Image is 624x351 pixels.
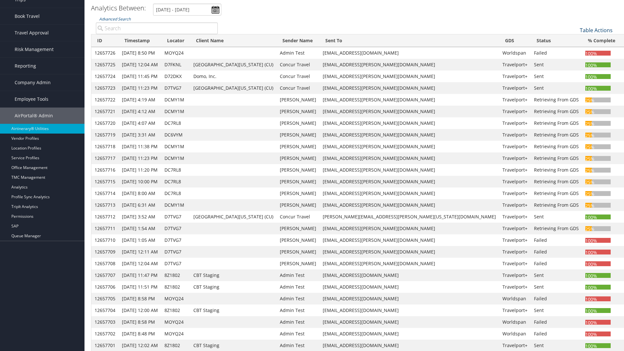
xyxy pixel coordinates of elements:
div: 100% [585,238,611,243]
td: Sent [531,82,582,94]
td: 12657704 [91,305,119,316]
a: Table Actions [580,27,613,34]
th: Timestamp: activate to sort column ascending [119,34,161,47]
td: 12657713 [91,199,119,211]
td: MOYQ24 [161,293,190,305]
td: [DATE] 10:00 PM [119,176,161,188]
td: Retrieving From GDS [531,223,582,234]
td: D7TVG7 [161,82,190,94]
td: DCMY1M [161,106,190,117]
td: Retrieving From GDS [531,199,582,211]
div: 100% [585,343,611,348]
span: Employee Tools [15,91,48,107]
td: Travelport+ [499,94,531,106]
td: Sent [531,281,582,293]
td: Travelport+ [499,71,531,82]
td: Concur Travel [277,71,319,82]
td: Admin Test [277,305,319,316]
td: [PERSON_NAME] [277,117,319,129]
td: Retrieving From GDS [531,176,582,188]
td: Admin Test [277,281,319,293]
td: [PERSON_NAME] [277,246,319,258]
div: 100% [585,51,611,56]
td: [DATE] 6:31 AM [119,199,161,211]
td: Travelport+ [499,188,531,199]
div: 25% [585,156,611,161]
td: D7TVG7 [161,211,190,223]
td: [EMAIL_ADDRESS][PERSON_NAME][DOMAIN_NAME] [319,94,499,106]
td: Travelport+ [499,234,531,246]
td: Admin Test [277,316,319,328]
td: D7TVG7 [161,246,190,258]
td: [DATE] 11:20 PM [119,164,161,176]
td: 12657721 [91,106,119,117]
td: [DATE] 8:58 PM [119,316,161,328]
td: Admin Test [277,293,319,305]
td: DCMY1M [161,94,190,106]
td: 12657703 [91,316,119,328]
th: Sent To: activate to sort column ascending [319,34,499,47]
td: Travelport+ [499,106,531,117]
td: [PERSON_NAME] [277,176,319,188]
td: Travelport+ [499,152,531,164]
td: [DATE] 12:04 AM [119,258,161,269]
td: [PERSON_NAME] [277,152,319,164]
td: Travelport+ [499,246,531,258]
th: Sender Name: activate to sort column ascending [277,34,319,47]
td: Travelport+ [499,141,531,152]
td: [PERSON_NAME] [277,141,319,152]
td: DC6VYM [161,129,190,141]
td: Admin Test [277,47,319,59]
td: [EMAIL_ADDRESS][DOMAIN_NAME] [319,293,499,305]
td: D72DKX [161,71,190,82]
td: [EMAIL_ADDRESS][PERSON_NAME][DOMAIN_NAME] [319,71,499,82]
td: 12657716 [91,164,119,176]
td: [PERSON_NAME] [277,188,319,199]
a: Advanced Search [99,16,131,22]
td: [EMAIL_ADDRESS][PERSON_NAME][DOMAIN_NAME] [319,176,499,188]
td: Domo, Inc. [190,71,277,82]
th: Status: activate to sort column ascending [531,34,582,47]
td: [DATE] 8:50 PM [119,47,161,59]
div: 100% [585,62,611,67]
td: 12657724 [91,71,119,82]
td: Retrieving From GDS [531,117,582,129]
td: [GEOGRAPHIC_DATA][US_STATE] (CU) [190,211,277,223]
td: Sent [531,59,582,71]
td: DC7RL8 [161,164,190,176]
td: [EMAIL_ADDRESS][PERSON_NAME][DOMAIN_NAME] [319,199,499,211]
td: [EMAIL_ADDRESS][PERSON_NAME][DOMAIN_NAME] [319,223,499,234]
td: Retrieving From GDS [531,129,582,141]
td: [DATE] 8:48 PM [119,328,161,340]
td: Retrieving From GDS [531,106,582,117]
td: D7FKNL [161,59,190,71]
td: [DATE] 12:11 AM [119,246,161,258]
td: [PERSON_NAME] [277,199,319,211]
td: Sent [531,71,582,82]
td: DC7RL8 [161,176,190,188]
td: D7TVG7 [161,234,190,246]
td: [DATE] 4:19 AM [119,94,161,106]
td: Sent [531,211,582,223]
td: [PERSON_NAME] [277,94,319,106]
td: Retrieving From GDS [531,94,582,106]
td: [DATE] 8:00 AM [119,188,161,199]
div: 100% [585,273,611,278]
td: Travelport+ [499,59,531,71]
td: 12657707 [91,269,119,281]
span: Risk Management [15,41,54,58]
td: [PERSON_NAME] [277,223,319,234]
td: 12657722 [91,94,119,106]
td: Admin Test [277,269,319,281]
td: 12657719 [91,129,119,141]
div: 100% [585,74,611,79]
td: [DATE] 1:05 AM [119,234,161,246]
span: AirPortal® Admin [15,108,53,124]
td: [DATE] 11:45 PM [119,71,161,82]
td: [DATE] 12:00 AM [119,305,161,316]
td: Worldspan [499,293,531,305]
td: [DATE] 11:38 PM [119,141,161,152]
td: Travelport+ [499,281,531,293]
td: Travelport+ [499,82,531,94]
td: Travelport+ [499,258,531,269]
